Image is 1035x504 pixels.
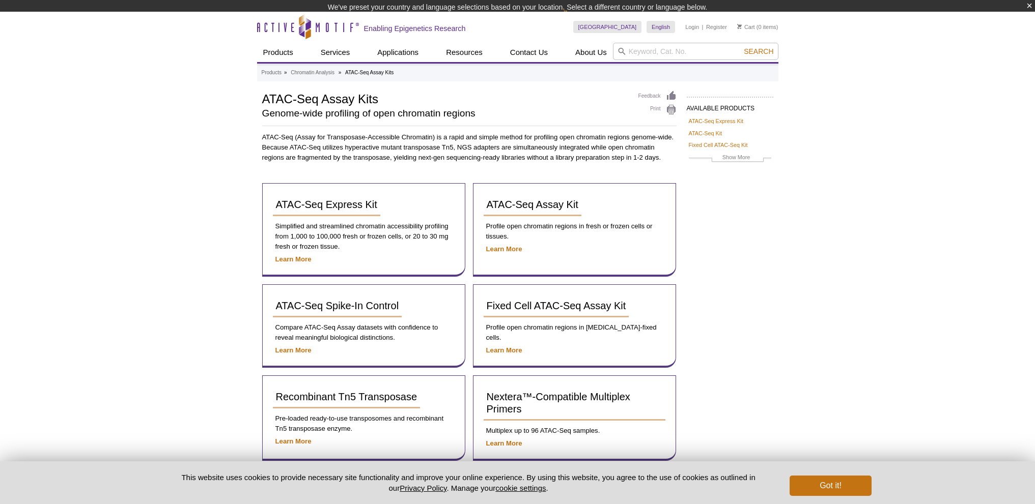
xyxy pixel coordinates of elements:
[164,472,773,493] p: This website uses cookies to provide necessary site functionality and improve your online experie...
[685,23,699,31] a: Login
[790,476,871,496] button: Got it!
[262,132,677,163] p: ATAC-Seq (Assay for Transposase-Accessible Chromatin) is a rapid and simple method for profiling ...
[484,322,665,343] p: Profile open chromatin regions in [MEDICAL_DATA]-fixed cells.
[569,43,613,62] a: About Us
[371,43,425,62] a: Applications
[495,484,546,492] button: cookie settings
[284,70,287,75] li: »
[486,439,522,447] a: Learn More
[741,47,776,56] button: Search
[440,43,489,62] a: Resources
[484,194,581,216] a: ATAC-Seq Assay Kit
[737,23,755,31] a: Cart
[638,104,677,115] a: Print
[276,199,377,210] span: ATAC-Seq Express Kit
[273,386,421,408] a: Recombinant Tn5 Transposase
[737,21,778,33] li: (0 items)
[484,295,629,317] a: Fixed Cell ATAC-Seq Assay Kit
[315,43,356,62] a: Services
[687,97,773,115] h2: AVAILABLE PRODUCTS
[702,21,704,33] li: |
[563,8,590,32] img: Change Here
[276,300,399,311] span: ATAC-Seq Spike-In Control
[647,21,675,33] a: English
[744,47,773,55] span: Search
[275,346,312,354] a: Learn More
[487,300,626,311] span: Fixed Cell ATAC-Seq Assay Kit
[573,21,642,33] a: [GEOGRAPHIC_DATA]
[689,153,771,164] a: Show More
[706,23,727,31] a: Register
[400,484,446,492] a: Privacy Policy
[262,68,282,77] a: Products
[262,91,628,106] h1: ATAC-Seq Assay Kits
[613,43,778,60] input: Keyword, Cat. No.
[487,391,630,414] span: Nextera™-Compatible Multiplex Primers
[737,24,742,29] img: Your Cart
[484,386,665,421] a: Nextera™-Compatible Multiplex Primers
[262,109,628,118] h2: Genome-wide profiling of open chromatin regions
[689,129,722,138] a: ATAC-Seq Kit
[484,426,665,436] p: Multiplex up to 96 ATAC-Seq samples.
[273,194,380,216] a: ATAC-Seq Express Kit
[273,322,455,343] p: Compare ATAC-Seq Assay datasets with confidence to reveal meaningful biological distinctions.
[273,295,402,317] a: ATAC-Seq Spike-In Control
[273,413,455,434] p: Pre-loaded ready-to-use transposomes and recombinant Tn5 transposase enzyme.
[275,255,312,263] a: Learn More
[487,199,578,210] span: ATAC-Seq Assay Kit
[275,437,312,445] a: Learn More
[504,43,554,62] a: Contact Us
[273,221,455,252] p: Simplified and streamlined chromatin accessibility profiling from 1,000 to 100,000 fresh or froze...
[689,140,748,150] a: Fixed Cell ATAC-Seq Kit
[276,391,417,402] span: Recombinant Tn5 Transposase
[486,245,522,253] a: Learn More
[638,91,677,102] a: Feedback
[364,24,466,33] h2: Enabling Epigenetics Research
[689,116,744,126] a: ATAC-Seq Express Kit
[291,68,334,77] a: Chromatin Analysis
[257,43,299,62] a: Products
[486,346,522,354] a: Learn More
[339,70,342,75] li: »
[484,221,665,242] p: Profile open chromatin regions in fresh or frozen cells or tissues.
[345,70,394,75] li: ATAC-Seq Assay Kits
